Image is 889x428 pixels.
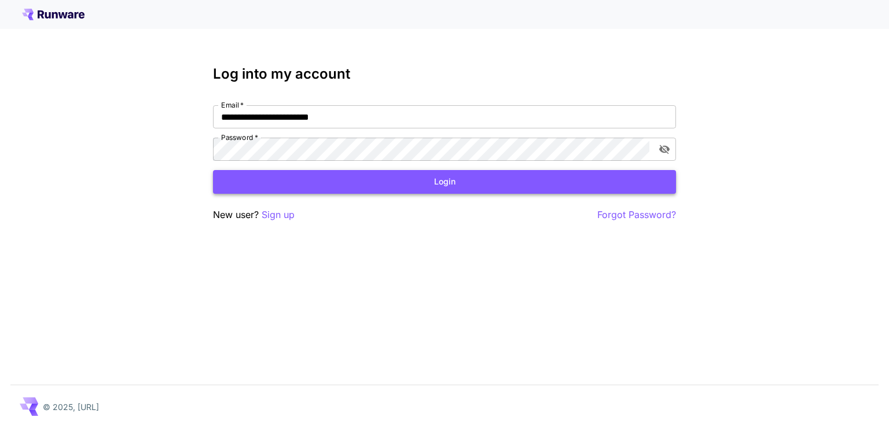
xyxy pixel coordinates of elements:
[213,66,676,82] h3: Log into my account
[213,208,295,222] p: New user?
[262,208,295,222] button: Sign up
[213,170,676,194] button: Login
[221,100,244,110] label: Email
[597,208,676,222] button: Forgot Password?
[43,401,99,413] p: © 2025, [URL]
[221,132,258,142] label: Password
[654,139,675,160] button: toggle password visibility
